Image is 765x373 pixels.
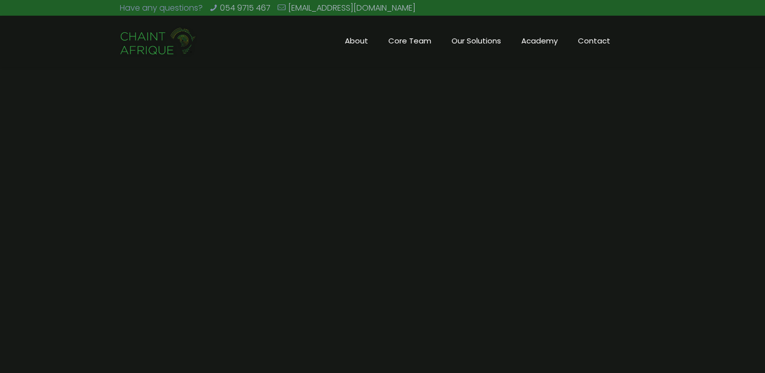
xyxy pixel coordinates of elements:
[335,33,378,49] span: About
[378,16,441,66] a: Core Team
[568,33,620,49] span: Contact
[511,33,568,49] span: Academy
[120,16,196,66] a: Chaint Afrique
[288,2,416,14] a: [EMAIL_ADDRESS][DOMAIN_NAME]
[441,16,511,66] a: Our Solutions
[335,16,378,66] a: About
[120,26,196,57] img: Chaint_Afrique-20
[511,16,568,66] a: Academy
[378,33,441,49] span: Core Team
[441,33,511,49] span: Our Solutions
[568,16,620,66] a: Contact
[220,2,271,14] a: 054 9715 467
